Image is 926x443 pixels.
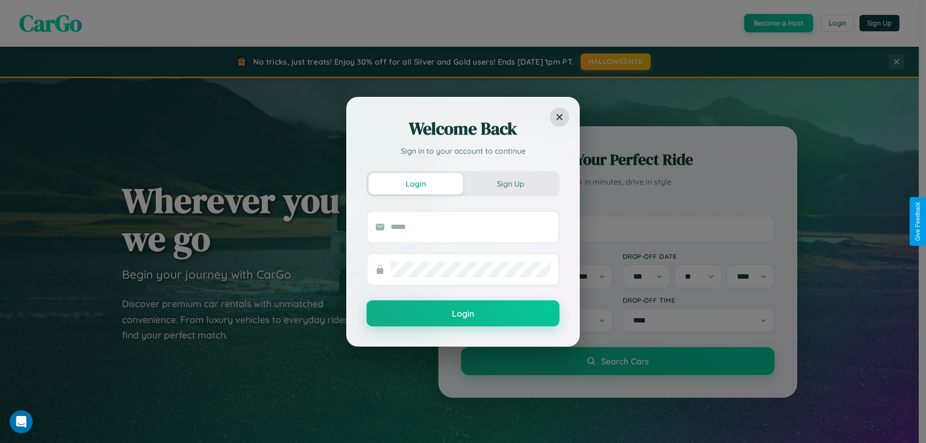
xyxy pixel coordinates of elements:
[367,300,559,326] button: Login
[463,173,558,194] button: Sign Up
[367,117,559,140] h2: Welcome Back
[914,202,921,241] div: Give Feedback
[368,173,463,194] button: Login
[10,410,33,433] iframe: Intercom live chat
[367,145,559,157] p: Sign in to your account to continue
